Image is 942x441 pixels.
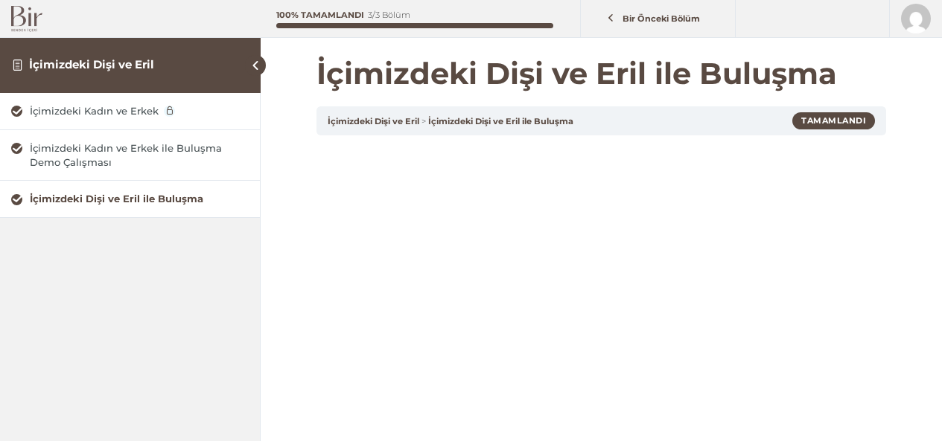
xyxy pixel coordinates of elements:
[792,112,875,129] div: Tamamlandı
[11,104,249,118] a: İçimizdeki Kadın ve Erkek
[316,56,886,91] h1: İçimizdeki Dişi ve Eril ile Buluşma
[428,116,573,126] a: İçimizdeki Dişi ve Eril ile Buluşma
[368,11,410,19] div: 3/3 Bölüm
[30,192,249,206] div: İçimizdeki Dişi ve Eril ile Buluşma
[585,5,731,33] a: Bir Önceki Bölüm
[11,141,249,170] a: İçimizdeki Kadın ve Erkek ile Buluşma Demo Çalışması
[11,192,249,206] a: İçimizdeki Dişi ve Eril ile Buluşma
[276,11,364,19] div: 100% Tamamlandı
[30,141,249,170] div: İçimizdeki Kadın ve Erkek ile Buluşma Demo Çalışması
[29,57,154,71] a: İçimizdeki Dişi ve Eril
[328,116,419,126] a: İçimizdeki Dişi ve Eril
[11,6,42,32] img: Bir Logo
[30,104,249,118] div: İçimizdeki Kadın ve Erkek
[614,13,709,24] span: Bir Önceki Bölüm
